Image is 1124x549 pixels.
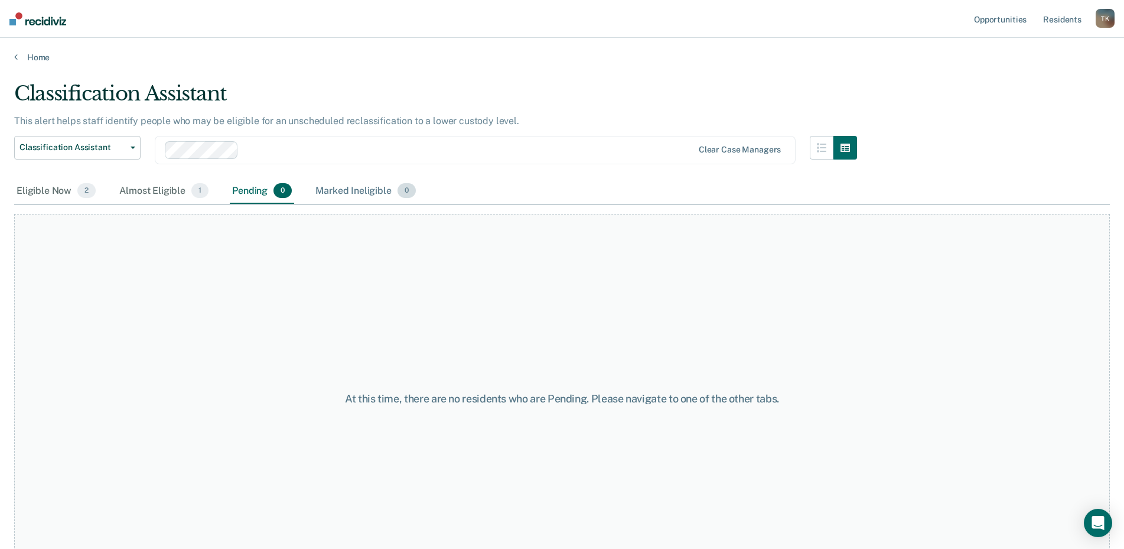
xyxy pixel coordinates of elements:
div: At this time, there are no residents who are Pending. Please navigate to one of the other tabs. [288,392,836,405]
button: Classification Assistant [14,136,141,160]
a: Home [14,52,1110,63]
span: 1 [191,183,208,199]
div: Open Intercom Messenger [1084,509,1112,537]
span: 0 [398,183,416,199]
div: Clear case managers [699,145,781,155]
img: Recidiviz [9,12,66,25]
span: 2 [77,183,96,199]
div: Pending0 [230,178,294,204]
p: This alert helps staff identify people who may be eligible for an unscheduled reclassification to... [14,115,519,126]
div: Eligible Now2 [14,178,98,204]
div: Classification Assistant [14,82,857,115]
div: T K [1096,9,1115,28]
div: Marked Ineligible0 [313,178,418,204]
span: Classification Assistant [19,142,126,152]
button: TK [1096,9,1115,28]
div: Almost Eligible1 [117,178,211,204]
span: 0 [273,183,292,199]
